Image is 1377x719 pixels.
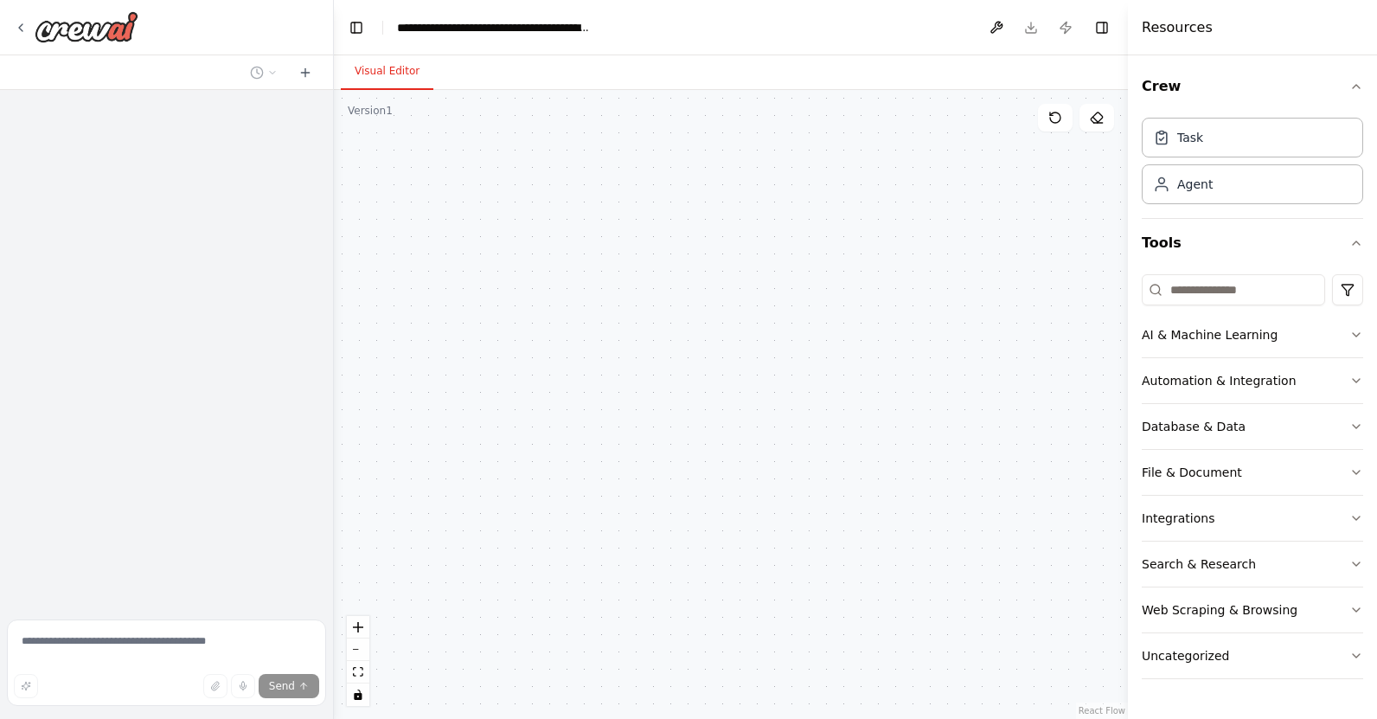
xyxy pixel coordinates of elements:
div: React Flow controls [347,616,369,706]
div: Tools [1142,267,1363,693]
div: Uncategorized [1142,647,1229,664]
div: File & Document [1142,464,1242,481]
button: Web Scraping & Browsing [1142,587,1363,632]
div: Web Scraping & Browsing [1142,601,1297,619]
div: Task [1177,129,1203,146]
button: zoom out [347,639,369,661]
div: Agent [1177,176,1213,193]
button: Crew [1142,62,1363,111]
button: AI & Machine Learning [1142,312,1363,357]
button: File & Document [1142,450,1363,495]
div: Database & Data [1142,418,1246,435]
button: Upload files [203,674,227,698]
button: Hide right sidebar [1090,16,1114,40]
button: Automation & Integration [1142,358,1363,403]
div: Version 1 [348,104,393,118]
h4: Resources [1142,17,1213,38]
div: Integrations [1142,510,1214,527]
button: Uncategorized [1142,633,1363,678]
button: Improve this prompt [14,674,38,698]
div: Crew [1142,111,1363,218]
button: Search & Research [1142,542,1363,587]
button: zoom in [347,616,369,639]
button: Send [259,674,319,698]
button: toggle interactivity [347,684,369,706]
span: Send [269,679,295,693]
button: Hide left sidebar [344,16,368,40]
button: Click to speak your automation idea [231,674,255,698]
div: Search & Research [1142,555,1256,573]
a: React Flow attribution [1079,706,1125,716]
div: Automation & Integration [1142,372,1297,389]
button: Database & Data [1142,404,1363,449]
button: fit view [347,661,369,684]
button: Switch to previous chat [243,62,285,83]
button: Start a new chat [291,62,319,83]
div: AI & Machine Learning [1142,326,1278,343]
button: Visual Editor [341,54,433,90]
nav: breadcrumb [397,19,592,36]
button: Integrations [1142,496,1363,541]
button: Tools [1142,219,1363,267]
img: Logo [35,11,138,42]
